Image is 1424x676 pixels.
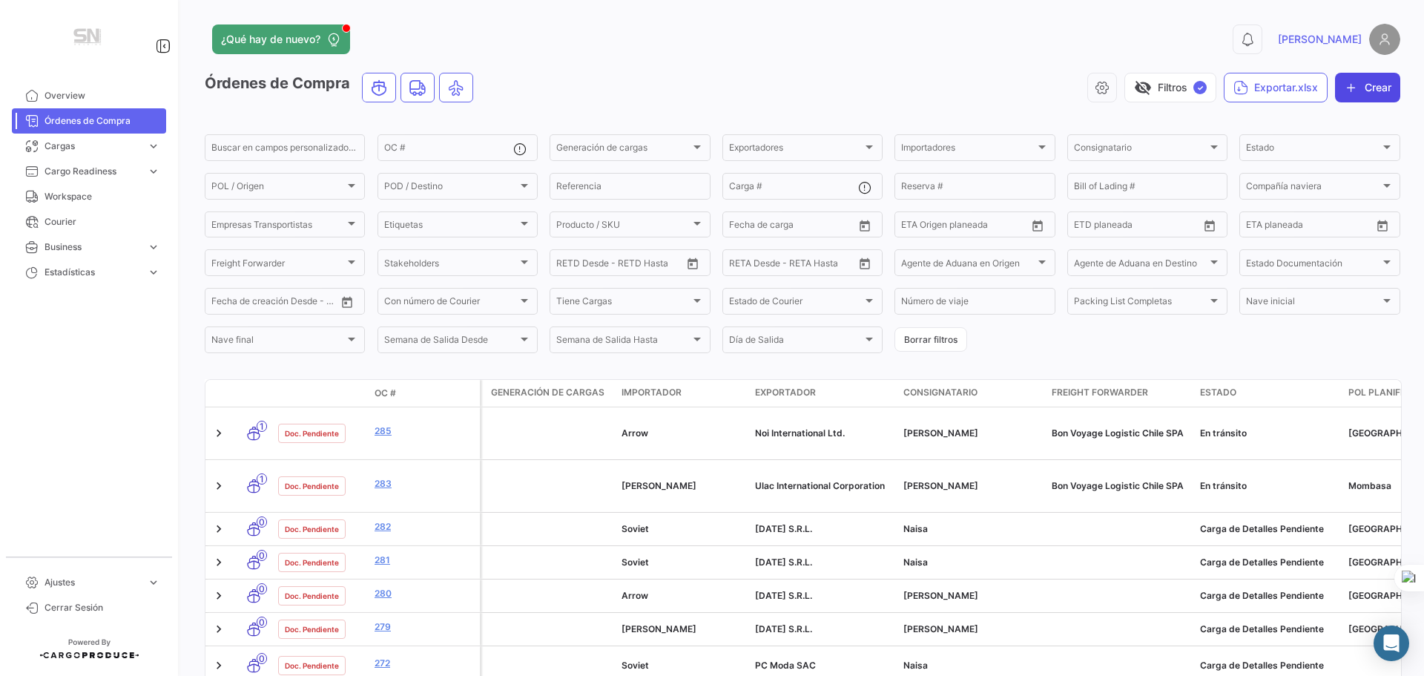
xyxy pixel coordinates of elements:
[901,222,928,232] input: Desde
[622,427,648,439] span: Arrow
[766,222,825,232] input: Hasta
[1224,73,1328,102] button: Exportar.xlsx
[1246,298,1379,309] span: Nave inicial
[1193,81,1207,94] span: ✓
[1200,556,1336,569] div: Carga de Detalles Pendiente
[622,386,682,399] span: Importador
[755,660,816,671] span: PC Moda SAC
[556,298,690,309] span: Tiene Cargas
[147,240,160,254] span: expand_more
[44,114,160,128] span: Órdenes de Compra
[44,215,160,229] span: Courier
[1052,480,1184,491] span: Bon Voyage Logistic Chile SPA
[903,427,978,439] span: Maisa
[1335,73,1400,102] button: Crear
[211,522,226,536] a: Expand/Collapse Row
[285,427,339,439] span: Doc. Pendiente
[556,337,690,347] span: Semana de Salida Hasta
[622,660,649,671] span: Soviet
[1074,298,1207,309] span: Packing List Completas
[221,32,320,47] span: ¿Qué hay de nuevo?
[1200,623,1336,636] div: Carga de Detalles Pendiente
[384,183,518,194] span: POD / Destino
[1111,222,1170,232] input: Hasta
[401,73,434,102] button: Land
[211,658,226,673] a: Expand/Collapse Row
[903,590,978,601] span: Maisa
[375,520,474,534] a: 282
[363,73,395,102] button: Ocean
[375,620,474,634] a: 279
[1074,260,1207,270] span: Agente de Aduana en Destino
[285,480,339,492] span: Doc. Pendiente
[248,298,308,309] input: Hasta
[901,145,1035,155] span: Importadores
[440,73,472,102] button: Air
[854,252,876,275] button: Open calendar
[729,298,863,309] span: Estado de Courier
[52,18,126,59] img: Manufactura+Logo.png
[375,554,474,567] a: 281
[44,190,160,203] span: Workspace
[44,89,160,102] span: Overview
[1371,214,1394,237] button: Open calendar
[1200,427,1336,440] div: En tránsito
[622,480,696,491] span: Van Heusen
[729,222,756,232] input: Desde
[903,480,978,491] span: Maisa
[897,380,1046,407] datatable-header-cell: Consignatario
[285,623,339,635] span: Doc. Pendiente
[1246,222,1273,232] input: Desde
[1194,380,1342,407] datatable-header-cell: Estado
[147,576,160,589] span: expand_more
[375,424,474,438] a: 285
[1052,386,1148,399] span: Freight Forwarder
[1200,659,1336,672] div: Carga de Detalles Pendiente
[1348,480,1391,491] span: Mombasa
[44,601,160,614] span: Cerrar Sesión
[285,590,339,602] span: Doc. Pendiente
[556,260,583,270] input: Desde
[384,337,518,347] span: Semana de Salida Desde
[44,140,141,153] span: Cargas
[622,590,648,601] span: Arrow
[616,380,749,407] datatable-header-cell: Importador
[285,523,339,535] span: Doc. Pendiente
[556,145,690,155] span: Generación de cargas
[211,260,345,270] span: Freight Forwarder
[1278,32,1362,47] span: [PERSON_NAME]
[384,298,518,309] span: Con número de Courier
[1283,222,1342,232] input: Hasta
[1374,626,1409,661] div: Abrir Intercom Messenger
[211,337,345,347] span: Nave final
[211,222,345,232] span: Empresas Transportistas
[894,327,967,352] button: Borrar filtros
[211,183,345,194] span: POL / Origen
[211,479,226,493] a: Expand/Collapse Row
[375,387,396,400] span: OC #
[235,387,272,399] datatable-header-cell: Modo de Transporte
[336,291,358,313] button: Open calendar
[211,298,238,309] input: Desde
[1369,24,1400,55] img: placeholder-user.png
[1134,79,1152,96] span: visibility_off
[593,260,653,270] input: Hasta
[369,381,480,406] datatable-header-cell: OC #
[147,266,160,279] span: expand_more
[12,83,166,108] a: Overview
[1124,73,1216,102] button: visibility_offFiltros✓
[12,184,166,209] a: Workspace
[1026,214,1049,237] button: Open calendar
[211,555,226,570] a: Expand/Collapse Row
[375,657,474,670] a: 272
[44,576,141,589] span: Ajustes
[257,617,267,628] span: 0
[147,140,160,153] span: expand_more
[903,386,978,399] span: Consignatario
[44,240,141,254] span: Business
[375,477,474,490] a: 283
[682,252,704,275] button: Open calendar
[901,260,1035,270] span: Agente de Aduana en Origen
[755,427,845,439] span: Noi International Ltd.
[755,386,816,399] span: Exportador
